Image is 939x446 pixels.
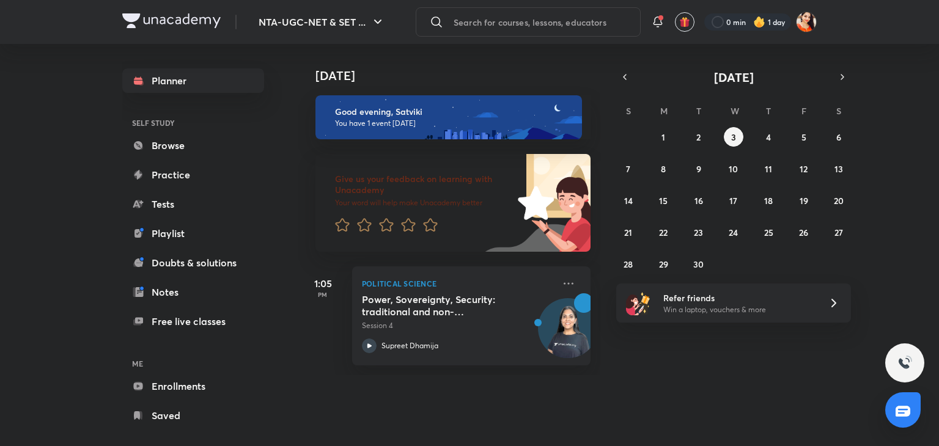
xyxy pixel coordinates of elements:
button: September 5, 2025 [794,127,814,147]
abbr: September 4, 2025 [766,131,771,143]
abbr: September 20, 2025 [834,195,844,207]
button: September 19, 2025 [794,191,814,210]
h5: 1:05 [298,276,347,291]
img: ttu [897,356,912,370]
button: September 28, 2025 [619,254,638,274]
button: September 7, 2025 [619,159,638,178]
h4: [DATE] [315,68,603,83]
button: September 11, 2025 [759,159,778,178]
button: September 10, 2025 [724,159,743,178]
button: avatar [675,12,694,32]
a: Enrollments [122,374,264,398]
button: September 16, 2025 [689,191,709,210]
abbr: Saturday [836,105,841,117]
img: Satviki Neekhra [796,12,817,32]
button: September 25, 2025 [759,222,778,242]
abbr: Friday [801,105,806,117]
img: referral [626,291,650,315]
abbr: Sunday [626,105,631,117]
abbr: Tuesday [696,105,701,117]
h6: SELF STUDY [122,112,264,133]
abbr: Monday [660,105,668,117]
button: NTA-UGC-NET & SET ... [251,10,392,34]
a: Planner [122,68,264,93]
a: Doubts & solutions [122,250,264,275]
button: September 21, 2025 [619,222,638,242]
h5: Power, Sovereignty, Security: traditional and non- traditional [362,293,514,318]
button: September 23, 2025 [689,222,709,242]
abbr: Wednesday [731,105,739,117]
abbr: September 14, 2025 [624,195,633,207]
button: September 13, 2025 [829,159,849,178]
a: Playlist [122,221,264,246]
img: Avatar [539,305,597,364]
img: Company Logo [122,13,221,28]
button: September 2, 2025 [689,127,709,147]
p: Supreet Dhamija [381,340,438,351]
button: September 14, 2025 [619,191,638,210]
h6: Refer friends [663,291,814,304]
abbr: September 16, 2025 [694,195,703,207]
button: September 9, 2025 [689,159,709,178]
p: Political Science [362,276,554,291]
h6: Give us your feedback on learning with Unacademy [335,174,514,196]
button: September 18, 2025 [759,191,778,210]
img: evening [315,95,582,139]
span: [DATE] [714,69,754,86]
abbr: September 2, 2025 [696,131,701,143]
abbr: September 17, 2025 [729,195,737,207]
abbr: September 1, 2025 [661,131,665,143]
p: Session 4 [362,320,554,331]
abbr: September 28, 2025 [624,258,633,270]
a: Company Logo [122,13,221,31]
p: Your word will help make Unacademy better [335,198,514,208]
button: September 22, 2025 [654,222,673,242]
input: Search for courses, lessons, educators [449,5,641,38]
button: September 8, 2025 [654,159,673,178]
abbr: September 12, 2025 [800,163,808,175]
abbr: September 8, 2025 [661,163,666,175]
abbr: September 25, 2025 [764,227,773,238]
abbr: September 24, 2025 [729,227,738,238]
a: Notes [122,280,264,304]
button: September 6, 2025 [829,127,849,147]
button: [DATE] [633,68,834,86]
button: September 24, 2025 [724,222,743,242]
abbr: September 18, 2025 [764,195,773,207]
button: September 1, 2025 [654,127,673,147]
abbr: September 19, 2025 [800,195,808,207]
a: Free live classes [122,309,264,334]
abbr: September 3, 2025 [731,131,736,143]
button: September 20, 2025 [829,191,849,210]
a: Saved [122,403,264,428]
p: PM [298,291,347,298]
button: September 3, 2025 [724,127,743,147]
abbr: September 6, 2025 [836,131,841,143]
abbr: September 13, 2025 [834,163,843,175]
abbr: September 30, 2025 [693,258,704,270]
button: September 29, 2025 [654,254,673,274]
abbr: September 10, 2025 [729,163,738,175]
h6: ME [122,353,264,374]
abbr: September 7, 2025 [626,163,630,175]
img: feedback_image [476,154,591,252]
button: September 27, 2025 [829,222,849,242]
abbr: September 26, 2025 [799,227,808,238]
button: September 26, 2025 [794,222,814,242]
button: September 4, 2025 [759,127,778,147]
abbr: Thursday [766,105,771,117]
abbr: September 11, 2025 [765,163,772,175]
a: Tests [122,192,264,216]
button: September 15, 2025 [654,191,673,210]
button: September 30, 2025 [689,254,709,274]
button: September 17, 2025 [724,191,743,210]
img: streak [753,16,765,28]
abbr: September 22, 2025 [659,227,668,238]
abbr: September 5, 2025 [801,131,806,143]
abbr: September 21, 2025 [624,227,632,238]
h6: Good evening, Satviki [335,106,571,117]
abbr: September 23, 2025 [694,227,703,238]
p: You have 1 event [DATE] [335,119,571,128]
a: Practice [122,163,264,187]
abbr: September 29, 2025 [659,258,668,270]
